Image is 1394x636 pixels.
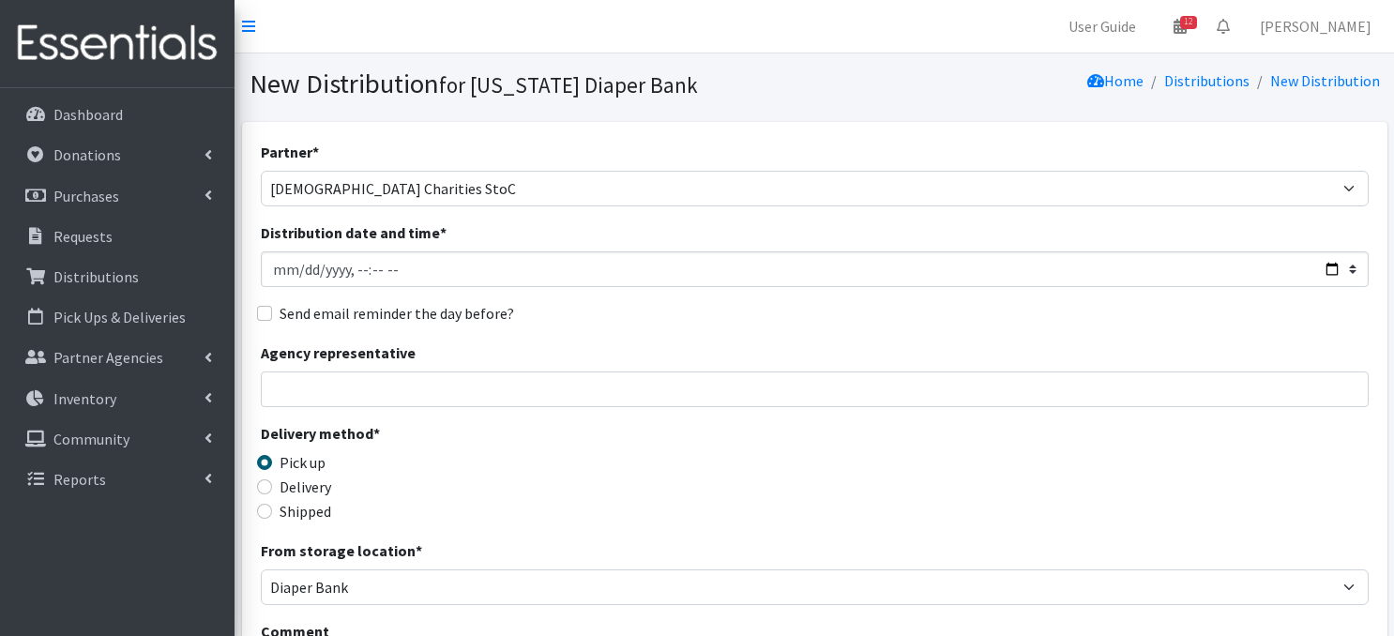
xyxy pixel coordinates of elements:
[1180,16,1197,29] span: 12
[261,422,538,451] legend: Delivery method
[8,380,227,417] a: Inventory
[440,223,447,242] abbr: required
[53,430,129,448] p: Community
[1245,8,1386,45] a: [PERSON_NAME]
[1087,71,1144,90] a: Home
[53,470,106,489] p: Reports
[53,348,163,367] p: Partner Agencies
[53,308,186,326] p: Pick Ups & Deliveries
[416,541,422,560] abbr: required
[373,424,380,443] abbr: required
[261,221,447,244] label: Distribution date and time
[312,143,319,161] abbr: required
[53,227,113,246] p: Requests
[53,145,121,164] p: Donations
[8,258,227,295] a: Distributions
[53,389,116,408] p: Inventory
[1270,71,1380,90] a: New Distribution
[8,177,227,215] a: Purchases
[53,267,139,286] p: Distributions
[8,218,227,255] a: Requests
[8,12,227,75] img: HumanEssentials
[280,302,514,325] label: Send email reminder the day before?
[1159,8,1202,45] a: 12
[261,341,416,364] label: Agency representative
[1053,8,1151,45] a: User Guide
[261,539,422,562] label: From storage location
[1164,71,1250,90] a: Distributions
[8,461,227,498] a: Reports
[250,68,808,100] h1: New Distribution
[261,141,319,163] label: Partner
[8,96,227,133] a: Dashboard
[53,187,119,205] p: Purchases
[8,339,227,376] a: Partner Agencies
[8,298,227,336] a: Pick Ups & Deliveries
[8,420,227,458] a: Community
[280,476,331,498] label: Delivery
[8,136,227,174] a: Donations
[280,500,331,522] label: Shipped
[439,71,698,98] small: for [US_STATE] Diaper Bank
[53,105,123,124] p: Dashboard
[280,451,326,474] label: Pick up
